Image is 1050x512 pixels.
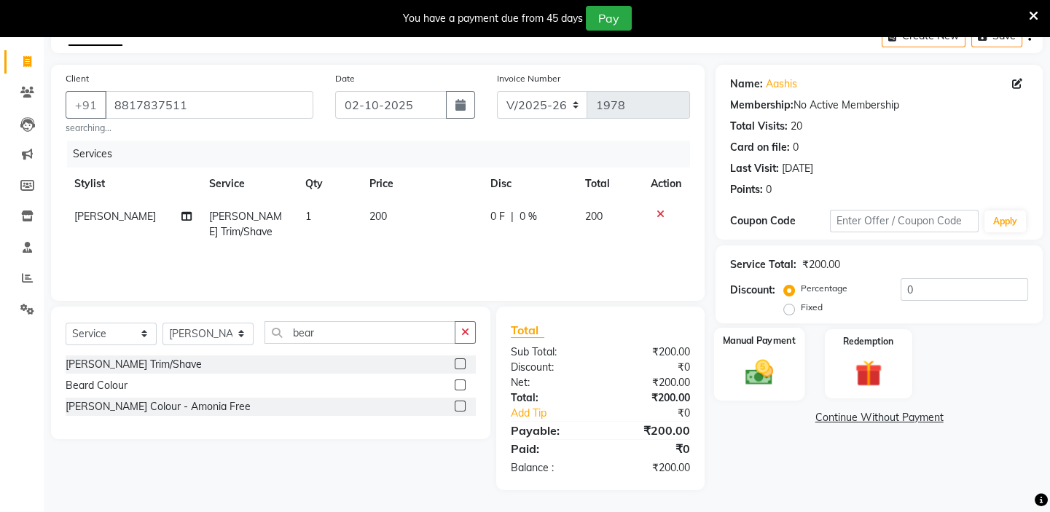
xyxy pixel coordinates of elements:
div: Name: [730,76,763,92]
div: Discount: [730,283,775,298]
div: Net: [500,375,600,390]
div: ₹200.00 [600,460,701,476]
div: Beard Colour [66,378,128,393]
div: [PERSON_NAME] Colour - Amonia Free [66,399,251,414]
th: Disc [482,168,576,200]
div: Balance : [500,460,600,476]
a: Continue Without Payment [718,410,1040,425]
div: ₹0 [617,406,701,421]
th: Total [576,168,642,200]
label: Redemption [843,335,893,348]
span: [PERSON_NAME] Trim/Shave [209,210,282,238]
div: ₹200.00 [802,257,840,272]
div: ₹0 [600,440,701,457]
button: +91 [66,91,106,119]
th: Action [642,168,690,200]
img: _gift.svg [847,357,890,390]
div: 0 [793,140,799,155]
div: ₹200.00 [600,344,701,360]
div: ₹0 [600,360,701,375]
th: Stylist [66,168,200,200]
input: Search by Name/Mobile/Email/Code [105,91,313,119]
a: Add Tip [500,406,617,421]
small: searching... [66,122,313,135]
label: Fixed [801,301,823,314]
span: 200 [369,210,387,223]
div: Sub Total: [500,344,600,360]
span: Total [511,323,544,338]
span: 0 F [490,209,505,224]
input: Search or Scan [265,321,455,344]
div: Services [67,141,701,168]
div: Total: [500,390,600,406]
div: Points: [730,182,763,197]
span: [PERSON_NAME] [74,210,156,223]
div: Total Visits: [730,119,788,134]
span: 0 % [520,209,537,224]
div: 20 [791,119,802,134]
span: | [511,209,514,224]
th: Service [200,168,297,200]
div: Membership: [730,98,794,113]
div: Discount: [500,360,600,375]
a: Aashis [766,76,797,92]
label: Date [335,72,355,85]
div: Last Visit: [730,161,779,176]
img: _cash.svg [737,356,782,388]
label: Manual Payment [723,334,796,347]
div: Paid: [500,440,600,457]
button: Apply [984,210,1026,232]
div: [PERSON_NAME] Trim/Shave [66,357,202,372]
span: 200 [585,210,603,223]
div: [DATE] [782,161,813,176]
label: Percentage [801,282,847,295]
input: Enter Offer / Coupon Code [830,210,979,232]
div: 0 [766,182,772,197]
th: Price [361,168,482,200]
label: Client [66,72,89,85]
div: No Active Membership [730,98,1028,113]
label: Invoice Number [497,72,560,85]
span: 1 [305,210,311,223]
div: You have a payment due from 45 days [403,11,583,26]
th: Qty [297,168,361,200]
div: Coupon Code [730,213,829,229]
div: Service Total: [730,257,796,272]
div: Card on file: [730,140,790,155]
div: ₹200.00 [600,375,701,390]
div: Payable: [500,422,600,439]
button: Pay [586,6,632,31]
div: ₹200.00 [600,422,701,439]
div: ₹200.00 [600,390,701,406]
